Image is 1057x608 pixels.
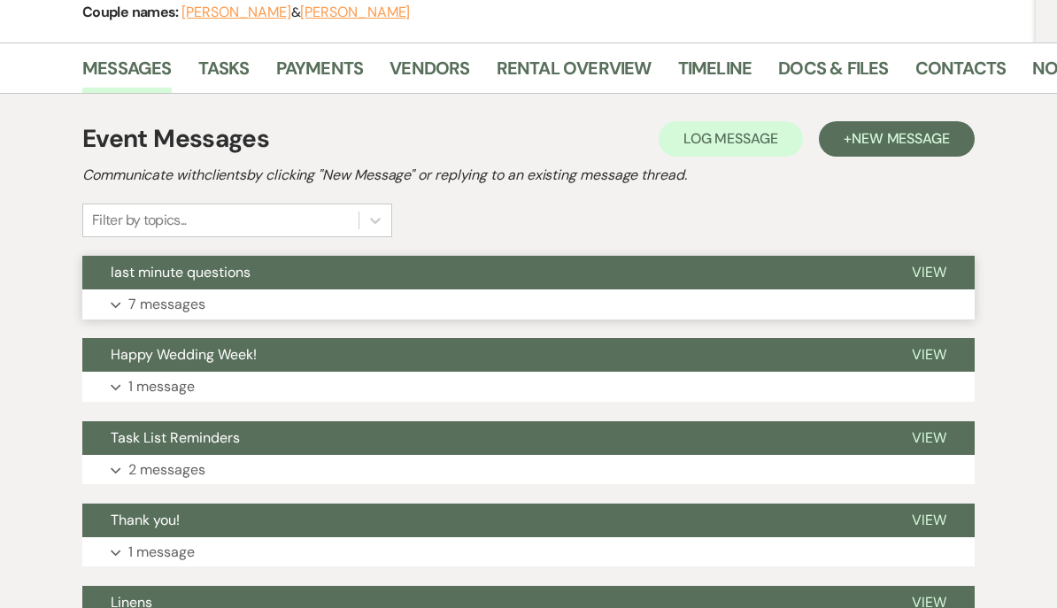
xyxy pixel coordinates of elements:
[198,54,250,93] a: Tasks
[82,120,269,158] h1: Event Messages
[778,54,888,93] a: Docs & Files
[912,345,946,364] span: View
[819,121,975,157] button: +New Message
[181,5,291,19] button: [PERSON_NAME]
[497,54,652,93] a: Rental Overview
[82,421,883,455] button: Task List Reminders
[82,289,975,319] button: 7 messages
[82,256,883,289] button: last minute questions
[82,372,975,402] button: 1 message
[111,263,251,281] span: last minute questions
[883,338,975,372] button: View
[82,455,975,485] button: 2 messages
[390,54,469,93] a: Vendors
[883,256,975,289] button: View
[915,54,1007,93] a: Contacts
[678,54,752,93] a: Timeline
[912,511,946,529] span: View
[111,428,240,447] span: Task List Reminders
[128,375,195,398] p: 1 message
[92,210,187,231] div: Filter by topics...
[128,458,205,481] p: 2 messages
[82,165,975,186] h2: Communicate with clients by clicking "New Message" or replying to an existing message thread.
[852,129,950,148] span: New Message
[111,345,257,364] span: Happy Wedding Week!
[300,5,410,19] button: [PERSON_NAME]
[181,4,410,21] span: &
[111,511,180,529] span: Thank you!
[128,293,205,316] p: 7 messages
[82,3,181,21] span: Couple names:
[276,54,364,93] a: Payments
[912,428,946,447] span: View
[82,504,883,537] button: Thank you!
[128,541,195,564] p: 1 message
[659,121,803,157] button: Log Message
[82,54,172,93] a: Messages
[82,537,975,567] button: 1 message
[683,129,778,148] span: Log Message
[883,421,975,455] button: View
[82,338,883,372] button: Happy Wedding Week!
[912,263,946,281] span: View
[883,504,975,537] button: View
